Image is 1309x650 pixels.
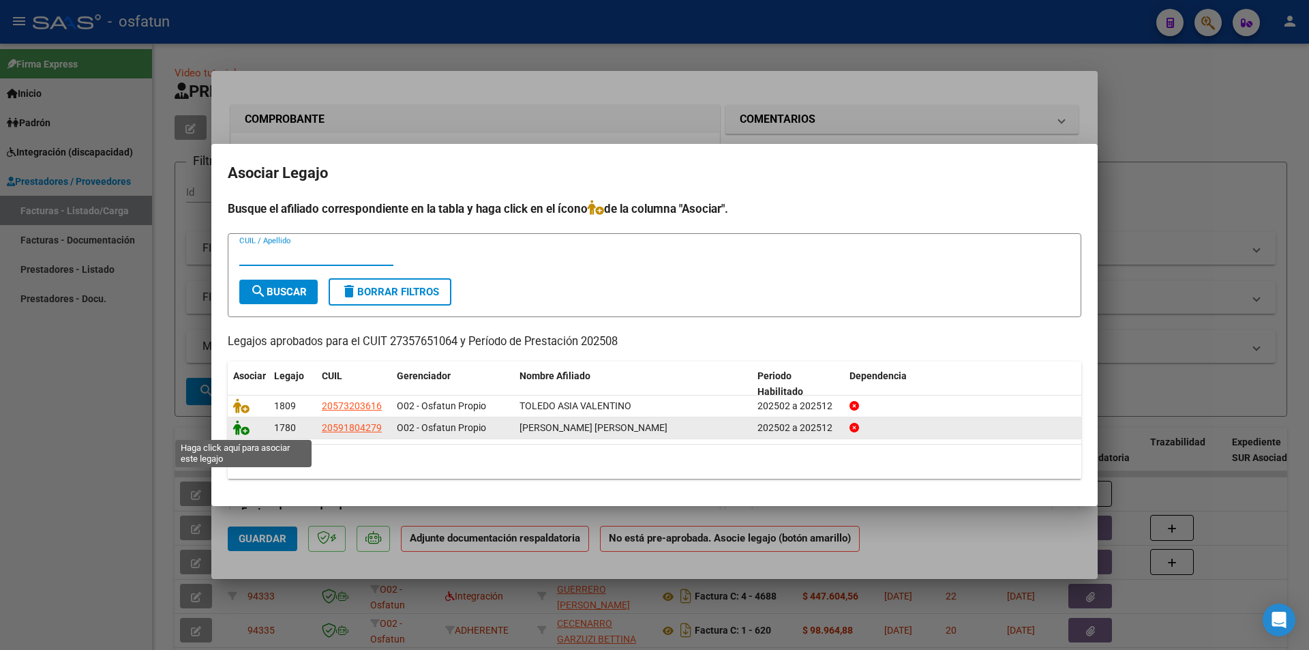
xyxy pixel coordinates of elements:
[520,370,590,381] span: Nombre Afiliado
[1263,604,1295,636] div: Open Intercom Messenger
[228,200,1081,218] h4: Busque el afiliado correspondiente en la tabla y haga click en el ícono de la columna "Asociar".
[752,361,844,407] datatable-header-cell: Periodo Habilitado
[322,422,382,433] span: 20591804279
[391,361,514,407] datatable-header-cell: Gerenciador
[397,400,486,411] span: O02 - Osfatun Propio
[250,286,307,298] span: Buscar
[341,286,439,298] span: Borrar Filtros
[228,361,269,407] datatable-header-cell: Asociar
[757,420,839,436] div: 202502 a 202512
[250,283,267,299] mat-icon: search
[228,334,1081,351] p: Legajos aprobados para el CUIT 27357651064 y Período de Prestación 202508
[269,361,316,407] datatable-header-cell: Legajo
[397,422,486,433] span: O02 - Osfatun Propio
[228,160,1081,186] h2: Asociar Legajo
[233,370,266,381] span: Asociar
[239,280,318,304] button: Buscar
[844,361,1082,407] datatable-header-cell: Dependencia
[329,278,451,306] button: Borrar Filtros
[316,361,391,407] datatable-header-cell: CUIL
[397,370,451,381] span: Gerenciador
[520,422,667,433] span: CAMARGO TAPIA SIMON DANIEL
[274,400,296,411] span: 1809
[514,361,752,407] datatable-header-cell: Nombre Afiliado
[322,400,382,411] span: 20573203616
[757,370,803,397] span: Periodo Habilitado
[520,400,631,411] span: TOLEDO ASIA VALENTINO
[274,422,296,433] span: 1780
[274,370,304,381] span: Legajo
[757,398,839,414] div: 202502 a 202512
[849,370,907,381] span: Dependencia
[341,283,357,299] mat-icon: delete
[228,445,1081,479] div: 2 registros
[322,370,342,381] span: CUIL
